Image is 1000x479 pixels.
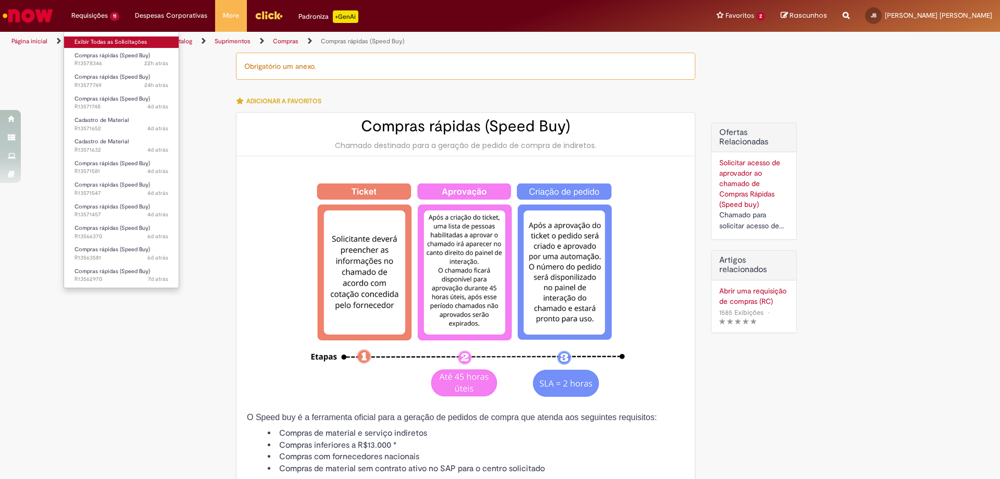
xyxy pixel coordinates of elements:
[247,118,684,135] h2: Compras rápidas (Speed Buy)
[321,37,405,45] a: Compras rápidas (Speed Buy)
[147,146,168,154] time: 26/09/2025 16:31:57
[8,32,659,51] ul: Trilhas de página
[144,59,168,67] time: 29/09/2025 16:53:33
[273,37,298,45] a: Compras
[144,59,168,67] span: 22h atrás
[74,103,168,111] span: R13571748
[64,223,179,242] a: Aberto R13566370 : Compras rápidas (Speed Buy)
[74,73,150,81] span: Compras rápidas (Speed Buy)
[147,211,168,218] time: 26/09/2025 16:09:38
[110,12,119,21] span: 11
[64,244,179,263] a: Aberto R13563581 : Compras rápidas (Speed Buy)
[268,427,684,439] li: Compras de material e serviço indiretos
[268,439,684,451] li: Compras inferiores a R$13.000 *
[719,308,764,317] span: 1585 Exibições
[64,158,179,177] a: Aberto R13571581 : Compras rápidas (Speed Buy)
[215,37,251,45] a: Suprimentos
[333,10,358,23] p: +GenAi
[147,103,168,110] time: 26/09/2025 16:46:57
[74,52,150,59] span: Compras rápidas (Speed Buy)
[74,116,129,124] span: Cadastro de Material
[74,138,129,145] span: Cadastro de Material
[74,267,150,275] span: Compras rápidas (Speed Buy)
[74,95,150,103] span: Compras rápidas (Speed Buy)
[298,10,358,23] div: Padroniza
[74,181,150,189] span: Compras rápidas (Speed Buy)
[74,59,168,68] span: R13578346
[74,245,150,253] span: Compras rápidas (Speed Buy)
[74,146,168,154] span: R13571632
[147,103,168,110] span: 4d atrás
[144,81,168,89] time: 29/09/2025 15:29:51
[268,463,684,475] li: Compras de material sem contrato ativo no SAP para o centro solicitado
[74,232,168,241] span: R13566370
[135,10,207,21] span: Despesas Corporativas
[64,201,179,220] a: Aberto R13571457 : Compras rápidas (Speed Buy)
[147,254,168,262] span: 6d atrás
[719,128,789,146] h2: Ofertas Relacionadas
[74,211,168,219] span: R13571457
[74,203,150,211] span: Compras rápidas (Speed Buy)
[711,122,797,240] div: Ofertas Relacionadas
[147,232,168,240] time: 25/09/2025 12:11:49
[268,451,684,463] li: Compras com fornecedores nacionais
[64,115,179,134] a: Aberto R13571652 : Cadastro de Material
[147,125,168,132] span: 4d atrás
[147,232,168,240] span: 6d atrás
[246,97,321,105] span: Adicionar a Favoritos
[64,136,179,155] a: Aberto R13571632 : Cadastro de Material
[236,90,327,112] button: Adicionar a Favoritos
[74,81,168,90] span: R13577749
[74,254,168,262] span: R13563581
[255,7,283,23] img: click_logo_yellow_360x200.png
[64,31,179,288] ul: Requisições
[64,50,179,69] a: Aberto R13578346 : Compras rápidas (Speed Buy)
[247,140,684,151] div: Chamado destinado para a geração de pedido de compra de indiretos.
[147,146,168,154] span: 4d atrás
[781,11,827,21] a: Rascunhos
[74,189,168,198] span: R13571547
[64,179,179,199] a: Aberto R13571547 : Compras rápidas (Speed Buy)
[766,305,772,320] span: •
[871,12,877,19] span: JB
[74,224,150,232] span: Compras rápidas (Speed Buy)
[148,275,168,283] time: 24/09/2025 13:18:23
[756,12,765,21] span: 2
[11,37,47,45] a: Página inicial
[147,167,168,175] span: 4d atrás
[790,10,827,20] span: Rascunhos
[74,167,168,176] span: R13571581
[719,256,789,274] h3: Artigos relacionados
[1,5,55,26] img: ServiceNow
[64,266,179,285] a: Aberto R13562970 : Compras rápidas (Speed Buy)
[147,189,168,197] time: 26/09/2025 16:20:19
[64,36,179,48] a: Exibir Todas as Solicitações
[71,10,108,21] span: Requisições
[223,10,239,21] span: More
[147,254,168,262] time: 24/09/2025 15:17:22
[147,125,168,132] time: 26/09/2025 16:34:14
[719,210,789,231] div: Chamado para solicitar acesso de aprovador ao ticket de Speed buy
[147,189,168,197] span: 4d atrás
[885,11,992,20] span: [PERSON_NAME] [PERSON_NAME]
[144,81,168,89] span: 24h atrás
[719,158,780,209] a: Solicitar acesso de aprovador ao chamado de Compras Rápidas (Speed buy)
[64,93,179,113] a: Aberto R13571748 : Compras rápidas (Speed Buy)
[726,10,754,21] span: Favoritos
[236,53,695,80] div: Obrigatório um anexo.
[147,211,168,218] span: 4d atrás
[74,159,150,167] span: Compras rápidas (Speed Buy)
[147,167,168,175] time: 26/09/2025 16:24:51
[64,71,179,91] a: Aberto R13577749 : Compras rápidas (Speed Buy)
[247,413,657,422] span: O Speed buy é a ferramenta oficial para a geração de pedidos de compra que atenda aos seguintes r...
[74,275,168,284] span: R13562970
[719,286,789,306] a: Abrir uma requisição de compras (RC)
[148,275,168,283] span: 7d atrás
[74,125,168,133] span: R13571652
